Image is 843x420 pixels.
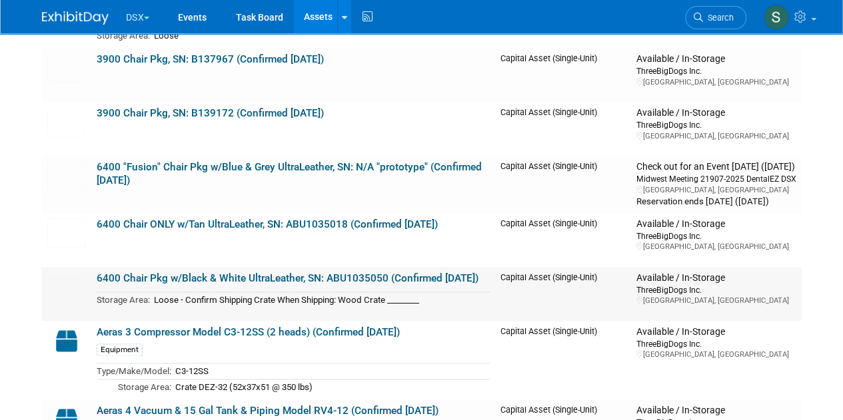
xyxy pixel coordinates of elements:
[97,295,150,305] span: Storage Area:
[636,119,796,130] div: ThreeBigDogs Inc.
[636,195,796,208] div: Reservation ends [DATE] ([DATE])
[118,382,171,392] span: Storage Area:
[636,284,796,296] div: ThreeBigDogs Inc.
[636,326,796,338] div: Available / In-Storage
[636,230,796,242] div: ThreeBigDogs Inc.
[636,173,796,184] div: Midwest Meeting 21907-2025 DentalEZ DSX
[636,107,796,119] div: Available / In-Storage
[97,405,438,417] a: Aeras 4 Vacuum & 15 Gal Tank & Piping Model RV4-12 (Confirmed [DATE])
[150,292,490,308] td: Loose - Confirm Shipping Crate When Shipping: Wood Crate ________
[47,326,86,355] img: Capital-Asset-Icon-2.png
[764,5,789,30] img: Sam Murphy
[636,218,796,230] div: Available / In-Storage
[97,107,324,119] a: 3900 Chair Pkg, SN: B139172 (Confirmed [DATE])
[636,272,796,284] div: Available / In-Storage
[97,218,438,230] a: 6400 Chair ONLY w/Tan UltraLeather, SN: ABU1035018 (Confirmed [DATE])
[636,405,796,417] div: Available / In-Storage
[495,102,630,156] td: Capital Asset (Single-Unit)
[636,77,796,87] div: [GEOGRAPHIC_DATA], [GEOGRAPHIC_DATA]
[636,338,796,349] div: ThreeBigDogs Inc.
[97,272,478,284] a: 6400 Chair Pkg w/Black & White UltraLeather, SN: ABU1035050 (Confirmed [DATE])
[42,11,109,25] img: ExhibitDay
[150,27,490,43] td: Loose
[97,31,150,41] span: Storage Area:
[636,161,796,173] div: Check out for an Event [DATE] ([DATE])
[97,363,171,379] td: Type/Make/Model:
[495,321,630,400] td: Capital Asset (Single-Unit)
[97,326,400,338] a: Aeras 3 Compressor Model C3-12SS (2 heads) (Confirmed [DATE])
[636,185,796,195] div: [GEOGRAPHIC_DATA], [GEOGRAPHIC_DATA]
[495,48,630,102] td: Capital Asset (Single-Unit)
[685,6,746,29] a: Search
[171,363,490,379] td: C3-12SS
[97,53,324,65] a: 3900 Chair Pkg, SN: B137967 (Confirmed [DATE])
[171,379,490,394] td: Crate DEZ-32 (52x37x51 @ 350 lbs)
[97,343,143,356] div: Equipment
[636,242,796,252] div: [GEOGRAPHIC_DATA], [GEOGRAPHIC_DATA]
[636,131,796,141] div: [GEOGRAPHIC_DATA], [GEOGRAPHIC_DATA]
[636,296,796,306] div: [GEOGRAPHIC_DATA], [GEOGRAPHIC_DATA]
[495,156,630,212] td: Capital Asset (Single-Unit)
[495,213,630,267] td: Capital Asset (Single-Unit)
[703,13,734,23] span: Search
[636,349,796,359] div: [GEOGRAPHIC_DATA], [GEOGRAPHIC_DATA]
[495,267,630,321] td: Capital Asset (Single-Unit)
[97,161,482,186] a: 6400 "Fusion" Chair Pkg w/Blue & Grey UltraLeather, SN: N/A "prototype" (Confirmed [DATE])
[636,65,796,77] div: ThreeBigDogs Inc.
[636,53,796,65] div: Available / In-Storage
